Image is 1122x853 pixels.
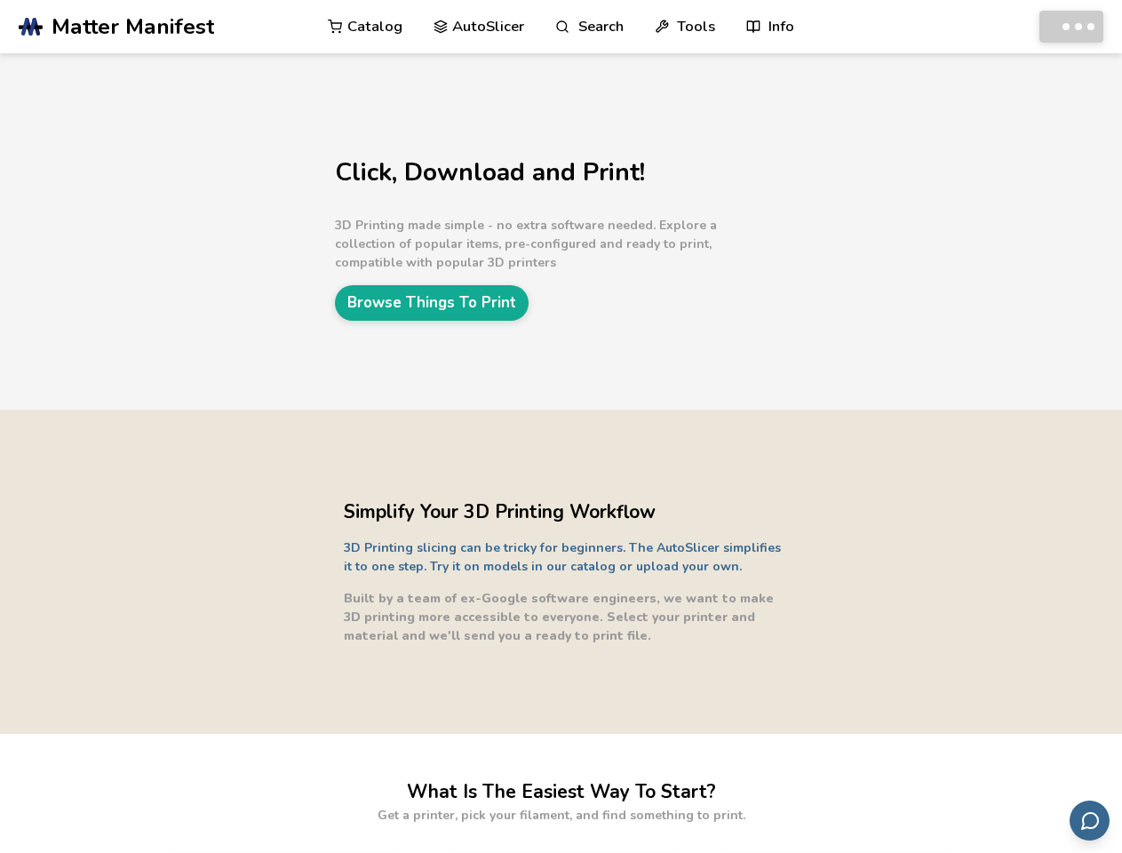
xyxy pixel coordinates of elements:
h2: What Is The Easiest Way To Start? [407,778,716,806]
p: 3D Printing made simple - no extra software needed. Explore a collection of popular items, pre-co... [335,216,779,272]
h1: Click, Download and Print! [335,159,779,187]
a: Browse Things To Print [335,285,529,320]
p: Get a printer, pick your filament, and find something to print. [378,806,745,825]
button: Send feedback via email [1070,801,1110,841]
p: Built by a team of ex-Google software engineers, we want to make 3D printing more accessible to e... [344,589,788,645]
span: Matter Manifest [52,14,214,39]
p: 3D Printing slicing can be tricky for beginners. The AutoSlicer simplifies it to one step. Try it... [344,538,788,576]
h2: Simplify Your 3D Printing Workflow [344,498,788,526]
